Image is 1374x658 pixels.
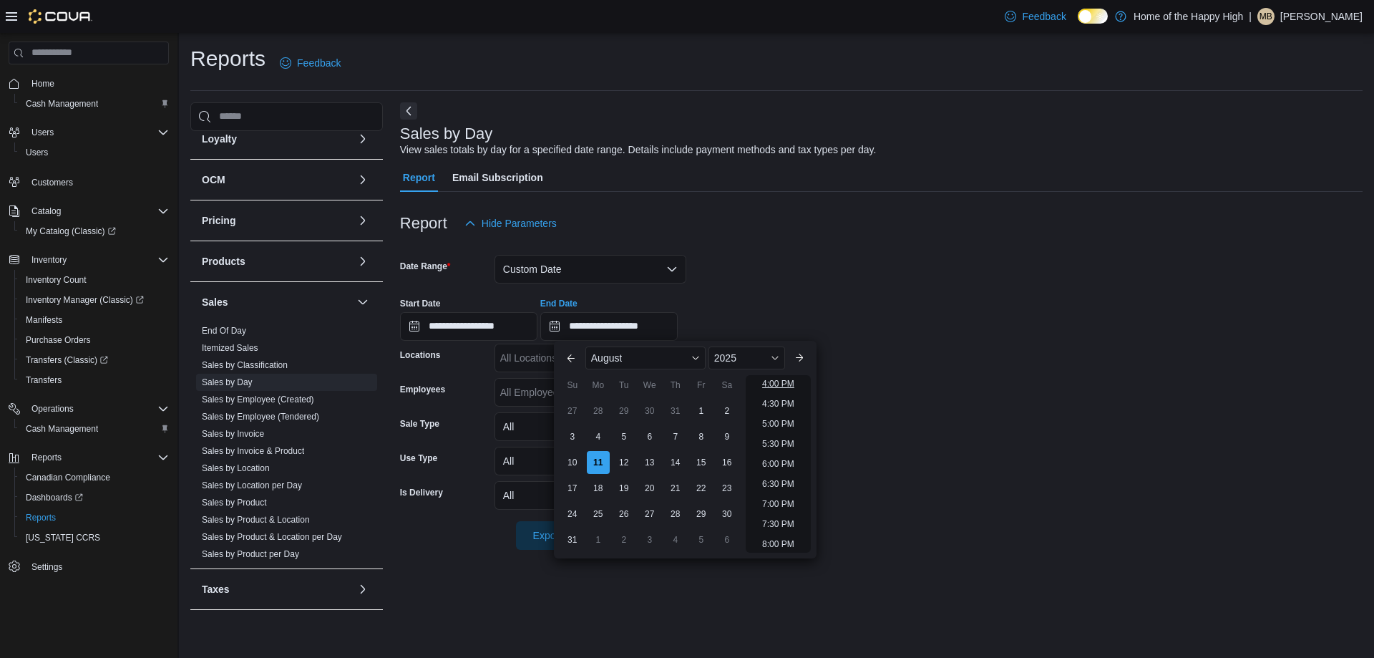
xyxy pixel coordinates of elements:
[274,49,346,77] a: Feedback
[14,270,175,290] button: Inventory Count
[202,360,288,370] a: Sales by Classification
[587,374,610,397] div: Mo
[638,374,661,397] div: We
[14,310,175,330] button: Manifests
[26,124,59,141] button: Users
[716,425,739,448] div: day-9
[26,74,169,92] span: Home
[3,171,175,192] button: Customers
[31,127,54,138] span: Users
[690,374,713,397] div: Fr
[20,271,92,289] a: Inventory Count
[202,173,225,187] h3: OCM
[14,488,175,508] a: Dashboards
[14,370,175,390] button: Transfers
[202,173,351,187] button: OCM
[354,212,371,229] button: Pricing
[20,352,114,369] a: Transfers (Classic)
[14,290,175,310] a: Inventory Manager (Classic)
[202,514,310,526] span: Sales by Product & Location
[354,581,371,598] button: Taxes
[20,529,106,546] a: [US_STATE] CCRS
[494,481,686,510] button: All
[202,213,351,228] button: Pricing
[585,347,706,369] div: Button. Open the month selector. August is currently selected.
[613,503,635,526] div: day-26
[756,375,800,392] li: 4:00 PM
[202,342,258,354] span: Itemized Sales
[26,174,79,191] a: Customers
[14,221,175,241] a: My Catalog (Classic)
[202,394,314,405] span: Sales by Employee (Created)
[708,347,785,369] div: Button. Open the year selector. 2025 is currently selected.
[354,171,371,188] button: OCM
[400,453,437,464] label: Use Type
[1022,9,1066,24] span: Feedback
[26,251,72,268] button: Inventory
[297,56,341,70] span: Feedback
[714,352,736,364] span: 2025
[716,400,739,422] div: day-2
[14,330,175,350] button: Purchase Orders
[14,350,175,370] a: Transfers (Classic)
[638,477,661,500] div: day-20
[3,250,175,270] button: Inventory
[540,298,578,309] label: End Date
[26,512,56,523] span: Reports
[716,477,739,500] div: day-23
[560,347,583,369] button: Previous Month
[20,291,150,309] a: Inventory Manager (Classic)
[756,475,800,493] li: 6:30 PM
[20,332,97,349] a: Purchase Orders
[14,142,175,163] button: Users
[690,503,713,526] div: day-29
[587,528,610,551] div: day-1
[26,400,79,417] button: Operations
[400,487,443,498] label: Is Delivery
[690,477,713,500] div: day-22
[20,469,169,486] span: Canadian Compliance
[587,425,610,448] div: day-4
[999,2,1071,31] a: Feedback
[26,492,83,503] span: Dashboards
[31,254,67,266] span: Inventory
[202,213,235,228] h3: Pricing
[516,521,596,550] button: Export
[494,255,686,284] button: Custom Date
[20,311,68,329] a: Manifests
[29,9,92,24] img: Cova
[613,400,635,422] div: day-29
[20,95,104,112] a: Cash Management
[664,425,687,448] div: day-7
[31,177,73,188] span: Customers
[452,163,543,192] span: Email Subscription
[26,558,169,576] span: Settings
[26,558,68,576] a: Settings
[26,294,144,306] span: Inventory Manager (Classic)
[690,528,713,551] div: day-5
[20,420,104,437] a: Cash Management
[690,451,713,474] div: day-15
[26,226,116,237] span: My Catalog (Classic)
[26,334,91,346] span: Purchase Orders
[20,144,169,161] span: Users
[664,503,687,526] div: day-28
[591,352,623,364] span: August
[560,398,740,553] div: August, 2025
[202,325,246,337] span: End Of Day
[202,498,267,508] a: Sales by Product
[20,223,169,240] span: My Catalog (Classic)
[561,451,584,474] div: day-10
[756,536,800,553] li: 8:00 PM
[202,411,319,422] span: Sales by Employee (Tendered)
[561,528,584,551] div: day-31
[26,75,60,92] a: Home
[400,125,493,142] h3: Sales by Day
[26,472,110,483] span: Canadian Compliance
[716,528,739,551] div: day-6
[202,445,304,457] span: Sales by Invoice & Product
[202,480,302,491] span: Sales by Location per Day
[31,205,61,217] span: Catalog
[638,528,661,551] div: day-3
[638,503,661,526] div: day-27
